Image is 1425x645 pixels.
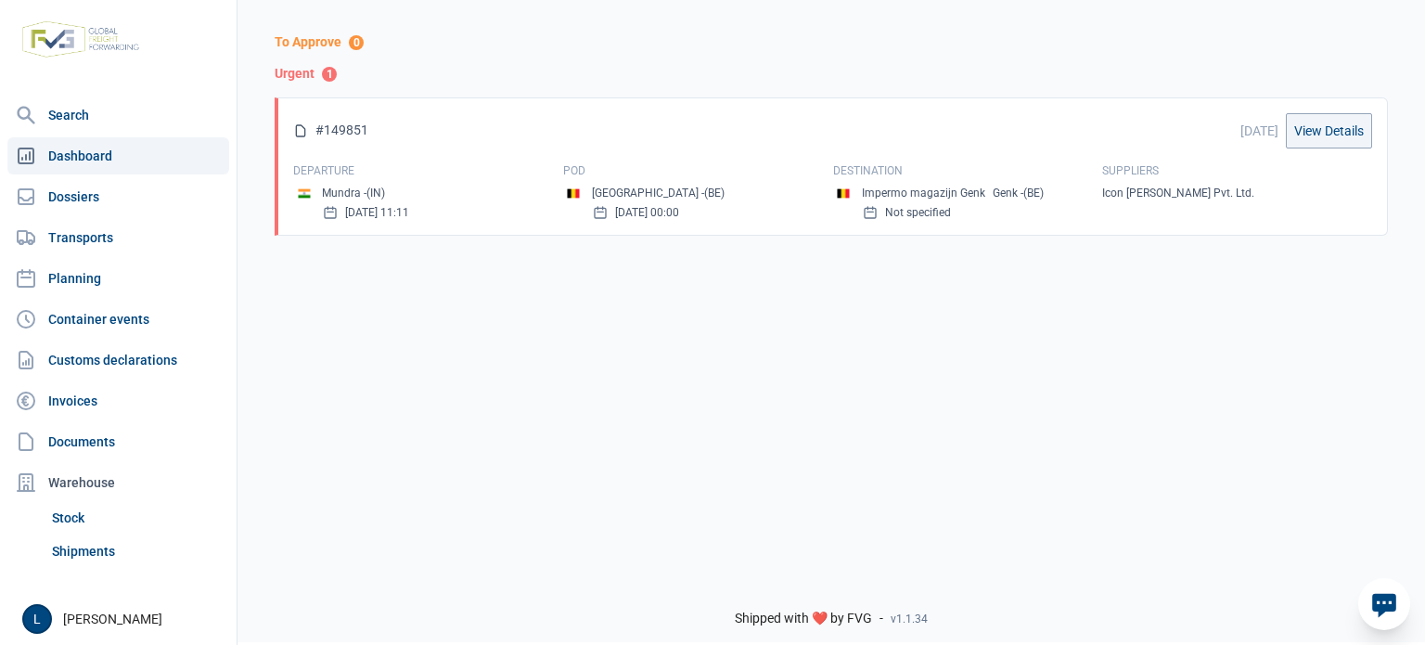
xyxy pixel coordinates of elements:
[615,205,679,220] small: [DATE] 00:00
[293,163,563,178] div: Departure
[7,301,229,338] a: Container events
[833,163,1103,178] div: Destination
[891,612,928,626] span: v1.1.34
[7,137,229,174] a: Dashboard
[366,187,385,200] small: (IN)
[1023,187,1044,200] small: (BE)
[1102,186,1372,200] div: Icon [PERSON_NAME] Pvt. Ltd.
[275,66,1388,83] div: Urgent
[322,67,337,82] span: 1
[7,423,229,460] a: Documents
[7,382,229,419] a: Invoices
[885,205,951,220] small: Not specified
[349,35,364,50] span: 0
[22,604,52,634] button: L
[7,219,229,256] a: Transports
[7,464,229,501] div: Warehouse
[345,205,409,220] small: [DATE] 11:11
[1286,113,1372,148] a: View Details
[7,97,229,134] a: Search
[563,163,833,178] div: Pod
[993,186,1044,201] div: Genk -
[879,611,883,627] span: -
[275,34,1388,51] div: To Approve
[22,604,225,634] div: [PERSON_NAME]
[322,186,385,201] div: Mundra -
[704,187,725,200] small: (BE)
[735,611,872,627] span: Shipped with ❤️ by FVG
[862,186,985,201] div: Impermo magazijn Genk
[15,14,147,65] img: FVG - Global freight forwarding
[7,260,229,297] a: Planning
[45,535,229,568] a: Shipments
[1240,122,1278,140] div: [DATE]
[293,123,368,139] div: #149851
[592,186,725,201] div: [GEOGRAPHIC_DATA] -
[45,501,229,535] a: Stock
[7,178,229,215] a: Dossiers
[7,342,229,379] a: Customs declarations
[1102,163,1372,178] div: Suppliers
